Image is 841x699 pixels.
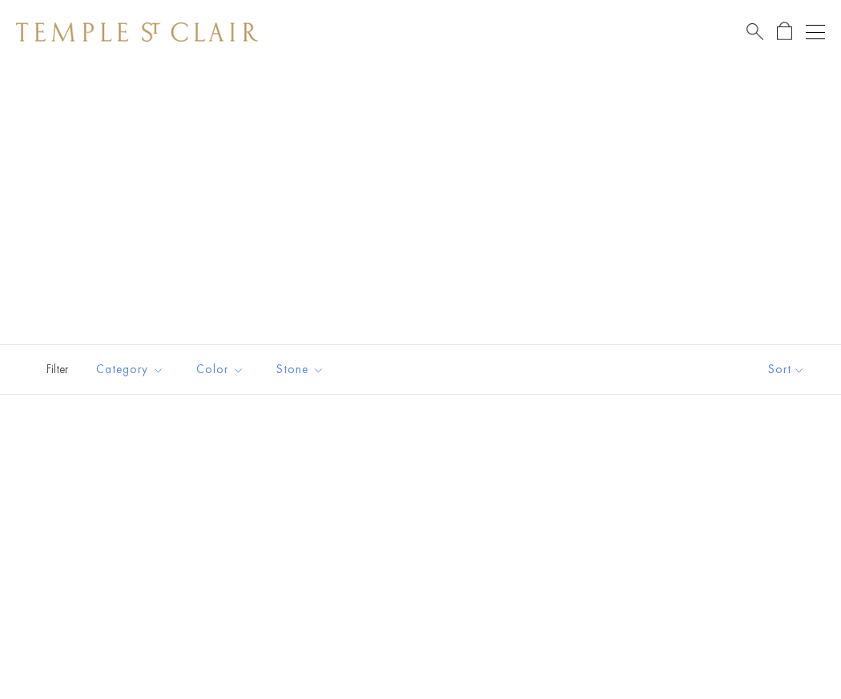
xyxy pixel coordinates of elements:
a: Open Shopping Bag [777,22,792,42]
span: Category [88,360,176,380]
button: Open navigation [806,22,825,42]
button: Stone [264,352,336,388]
a: Search [746,22,763,42]
button: Color [184,352,256,388]
span: Stone [268,360,336,380]
button: Category [84,352,176,388]
span: Color [188,360,256,380]
img: Temple St. Clair [16,22,258,42]
button: Show sort by [732,345,841,394]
